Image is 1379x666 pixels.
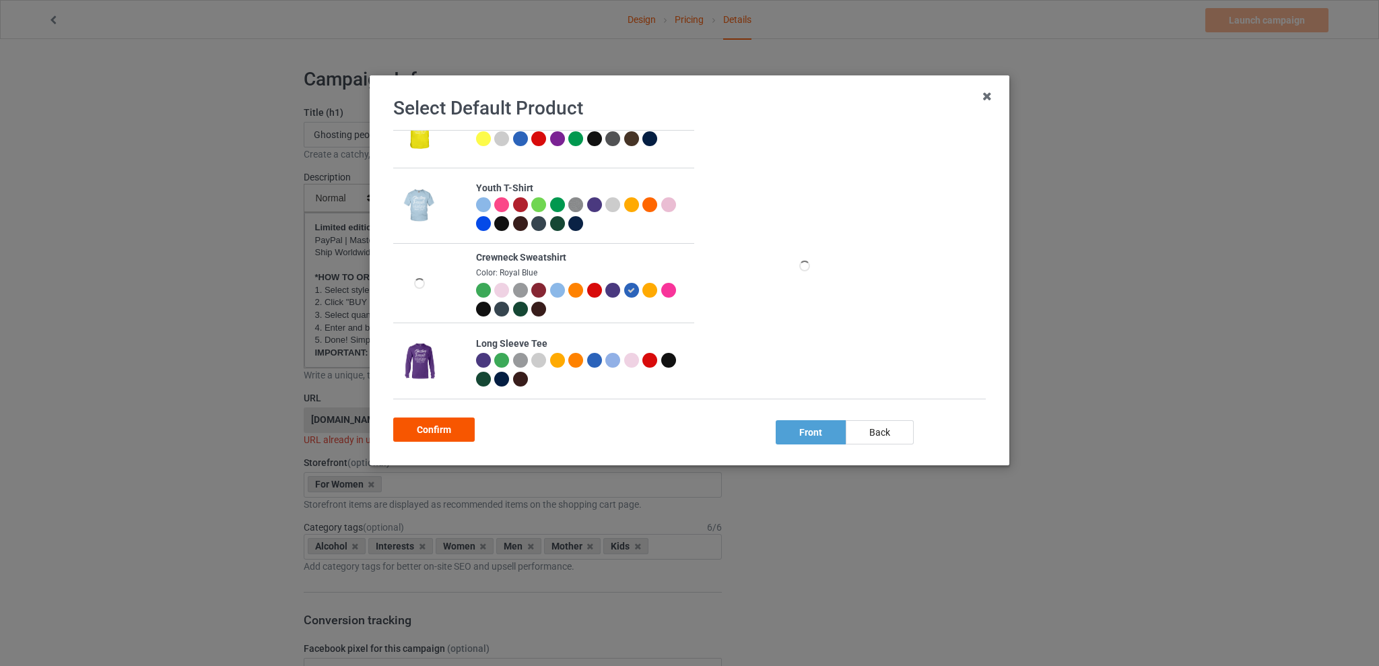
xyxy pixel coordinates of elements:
[476,251,687,265] div: Crewneck Sweatshirt
[476,182,687,195] div: Youth T-Shirt
[568,197,583,212] img: heather_texture.png
[476,267,687,279] div: Color: Royal Blue
[393,418,475,442] div: Confirm
[393,96,986,121] h1: Select Default Product
[776,420,846,444] div: front
[846,420,914,444] div: back
[476,337,687,351] div: Long Sleeve Tee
